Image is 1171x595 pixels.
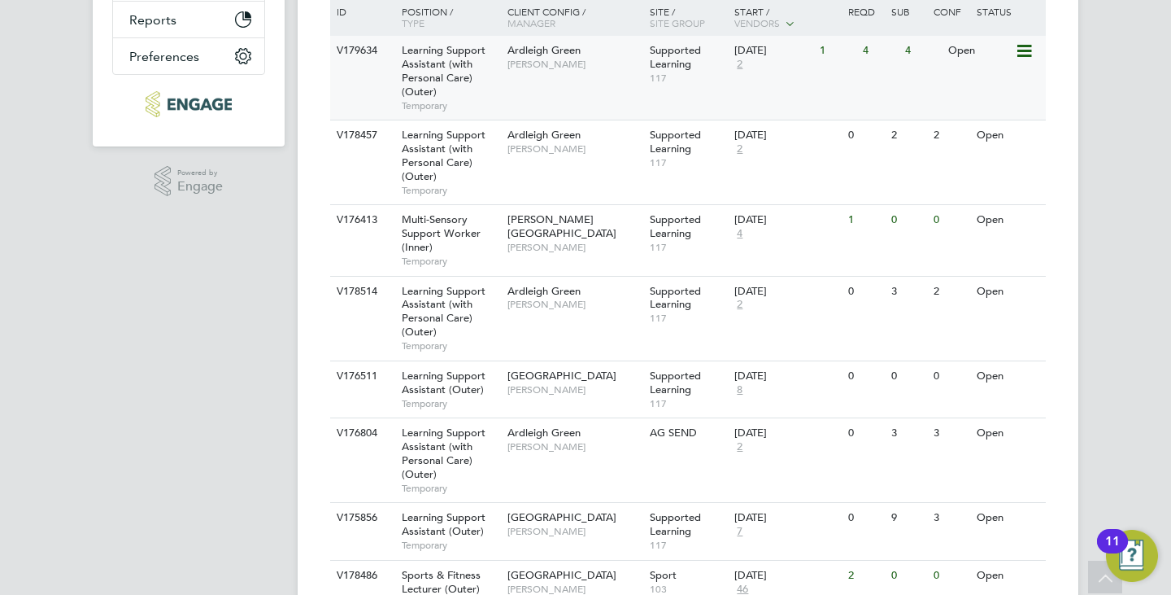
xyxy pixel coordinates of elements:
[973,277,1043,307] div: Open
[507,298,642,311] span: [PERSON_NAME]
[402,426,485,481] span: Learning Support Assistant (with Personal Care) (Outer)
[402,184,499,197] span: Temporary
[887,277,929,307] div: 3
[973,361,1043,392] div: Open
[402,284,485,339] span: Learning Support Assistant (with Personal Care) (Outer)
[650,128,701,155] span: Supported Learning
[844,561,886,591] div: 2
[650,241,727,254] span: 117
[816,36,858,66] div: 1
[734,427,840,440] div: [DATE]
[333,361,390,392] div: V176511
[507,128,581,142] span: Ardleigh Green
[402,43,485,98] span: Learning Support Assistant (with Personal Care) (Outer)
[402,482,499,495] span: Temporary
[650,568,677,582] span: Sport
[113,2,264,37] button: Reports
[929,418,972,448] div: 3
[734,285,840,299] div: [DATE]
[402,510,485,538] span: Learning Support Assistant (Outer)
[844,205,886,235] div: 1
[929,277,972,307] div: 2
[402,369,485,396] span: Learning Support Assistant (Outer)
[650,510,701,538] span: Supported Learning
[402,99,499,112] span: Temporary
[650,397,727,410] span: 117
[650,369,701,396] span: Supported Learning
[129,49,199,64] span: Preferences
[112,91,265,117] a: Go to home page
[734,383,745,397] span: 8
[650,312,727,325] span: 117
[507,525,642,538] span: [PERSON_NAME]
[507,284,581,298] span: Ardleigh Green
[859,36,901,66] div: 4
[734,298,745,312] span: 2
[650,539,727,552] span: 117
[887,361,929,392] div: 0
[333,561,390,591] div: V178486
[402,539,499,552] span: Temporary
[844,503,886,533] div: 0
[929,361,972,392] div: 0
[155,166,224,197] a: Powered byEngage
[650,426,697,440] span: AG SEND
[507,43,581,57] span: Ardleigh Green
[650,156,727,169] span: 117
[507,426,581,440] span: Ardleigh Green
[973,561,1043,591] div: Open
[734,227,745,241] span: 4
[887,205,929,235] div: 0
[113,38,264,74] button: Preferences
[650,43,701,71] span: Supported Learning
[402,339,499,352] span: Temporary
[734,142,745,156] span: 2
[333,120,390,151] div: V178457
[734,525,745,539] span: 7
[333,418,390,448] div: V176804
[734,44,812,58] div: [DATE]
[929,503,972,533] div: 3
[402,16,424,29] span: Type
[973,503,1043,533] div: Open
[973,120,1043,151] div: Open
[507,241,642,254] span: [PERSON_NAME]
[734,511,840,525] div: [DATE]
[333,36,390,66] div: V179634
[129,12,176,28] span: Reports
[507,16,555,29] span: Manager
[146,91,232,117] img: axcis-logo-retina.png
[844,361,886,392] div: 0
[734,129,840,142] div: [DATE]
[402,212,481,254] span: Multi-Sensory Support Worker (Inner)
[844,277,886,307] div: 0
[844,120,886,151] div: 0
[650,212,701,240] span: Supported Learning
[734,16,780,29] span: Vendors
[650,72,727,85] span: 117
[973,418,1043,448] div: Open
[177,166,223,180] span: Powered by
[887,561,929,591] div: 0
[402,397,499,410] span: Temporary
[333,503,390,533] div: V175856
[402,255,499,268] span: Temporary
[507,568,616,582] span: [GEOGRAPHIC_DATA]
[507,440,642,453] span: [PERSON_NAME]
[650,284,701,312] span: Supported Learning
[734,569,840,583] div: [DATE]
[734,213,840,227] div: [DATE]
[944,36,1015,66] div: Open
[1105,541,1120,562] div: 11
[402,128,485,183] span: Learning Support Assistant (with Personal Care) (Outer)
[929,561,972,591] div: 0
[177,180,223,194] span: Engage
[507,212,616,240] span: [PERSON_NAME][GEOGRAPHIC_DATA]
[650,16,705,29] span: Site Group
[507,58,642,71] span: [PERSON_NAME]
[901,36,943,66] div: 4
[734,370,840,383] div: [DATE]
[1106,530,1158,582] button: Open Resource Center, 11 new notifications
[507,142,642,155] span: [PERSON_NAME]
[507,383,642,396] span: [PERSON_NAME]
